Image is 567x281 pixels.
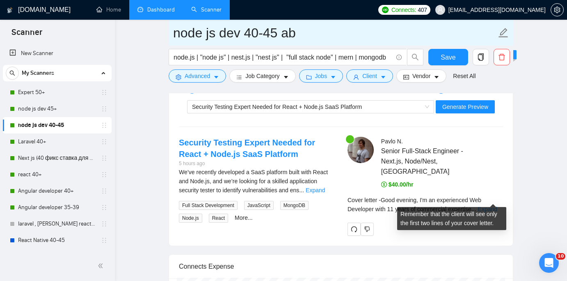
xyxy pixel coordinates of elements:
span: Node.js [179,214,202,223]
a: React Native 40-45 [18,232,96,249]
a: Expert 50+ [18,84,96,101]
a: Reset All [453,71,476,81]
span: caret-down [330,74,336,80]
span: Security Testing Expert Needed for React + Node.js SaaS Platform [192,104,362,110]
span: search [407,53,423,61]
span: search [6,70,18,76]
a: Laravel 40+ [18,134,96,150]
span: Scanner [5,26,49,44]
span: delete [494,53,510,61]
span: Client [362,71,377,81]
a: Angular developer 40+ [18,183,96,199]
span: Job Category [245,71,279,81]
span: redo [348,226,360,233]
a: setting [551,7,564,13]
button: redo [348,223,361,236]
a: dashboardDashboard [137,6,175,13]
span: ... [299,187,304,193]
span: Senior Full-Stack Engineer - Next.js, Node/Nest, [GEOGRAPHIC_DATA] [381,146,479,177]
button: copy [473,49,489,65]
div: 5 hours ago [179,160,334,168]
span: My Scanners [22,65,54,81]
a: laravel , [PERSON_NAME] react native (draft) [18,216,96,232]
span: 407 [418,5,427,14]
span: holder [101,106,107,112]
span: JavaScript [244,201,274,210]
a: Security Testing Expert Needed for React + Node.js SaaS Platform [179,138,315,159]
span: user [353,74,359,80]
span: MongoDB [280,201,309,210]
span: holder [101,221,107,227]
li: New Scanner [3,45,112,62]
div: Remember that the client will see only the first two lines of your cover letter. [348,196,503,214]
div: Remember that the client will see only the first two lines of your cover letter. [397,207,506,230]
a: Expand [306,187,325,193]
span: Jobs [315,71,327,81]
a: Angular developer 35-39 [18,199,96,216]
span: 10 [556,253,565,260]
span: user [437,7,443,13]
span: caret-down [213,74,219,80]
button: folderJobscaret-down [299,69,343,83]
input: Search Freelance Jobs... [174,52,393,62]
span: Full Stack Development [179,201,238,210]
span: bars [236,74,242,80]
img: c1DR_iu7r4K9Gvq65ahTt-wMo_78sllSavLJaYR3aALkXa0tYEKc0YYEz6lsv1exSH [348,137,374,163]
a: node js dev 40-45 [18,117,96,134]
span: caret-down [434,74,439,80]
span: $40.00/hr [381,181,414,188]
iframe: Intercom live chat [539,253,559,273]
span: Cover letter - Good evening, I'm an experienced Web Developer with 11 years of commercial expertise [348,197,481,212]
span: React [209,214,228,223]
button: dislike [361,223,374,236]
a: searchScanner [191,6,222,13]
span: Generate Preview [442,102,488,111]
div: We’ve recently developed a SaaS platform built with React and Node.js, and we’re looking for a sk... [179,168,334,195]
span: Pavlo N . [381,138,403,145]
input: Scanner name... [173,23,496,43]
a: node js dev 45+ [18,101,96,117]
span: caret-down [283,74,289,80]
button: Save [428,49,468,65]
span: holder [101,204,107,211]
span: holder [101,237,107,244]
button: search [407,49,423,65]
span: holder [101,122,107,129]
span: holder [101,138,107,145]
span: Save [441,52,455,62]
span: setting [176,74,181,80]
span: holder [101,171,107,178]
span: Advanced [185,71,210,81]
button: barsJob Categorycaret-down [229,69,295,83]
span: holder [101,89,107,96]
button: search [6,67,19,80]
a: More... [235,214,253,221]
img: upwork-logo.png [382,7,389,13]
span: Vendor [412,71,430,81]
img: logo [7,4,13,17]
a: React Native 45+ [18,249,96,265]
span: caret-down [380,74,386,80]
a: New Scanner [9,45,105,62]
button: setting [551,3,564,16]
a: homeHome [96,6,121,13]
span: copy [473,53,489,61]
span: idcard [403,74,409,80]
button: Generate Preview [436,100,495,113]
button: delete [494,49,510,65]
a: react 40+ [18,166,96,183]
span: dislike [364,226,370,233]
span: Connects: [391,5,416,14]
button: settingAdvancedcaret-down [169,69,226,83]
button: userClientcaret-down [346,69,393,83]
a: Next js (40 фикс ставка для 40+) [18,150,96,166]
span: holder [101,155,107,161]
span: dollar [381,182,387,187]
span: edit [498,28,509,38]
span: holder [101,188,107,194]
span: info-circle [396,55,402,60]
button: idcardVendorcaret-down [396,69,446,83]
div: Connects Expense [179,255,503,278]
span: We’ve recently developed a SaaS platform built with React and Node.js, and we’re looking for a sk... [179,169,328,193]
